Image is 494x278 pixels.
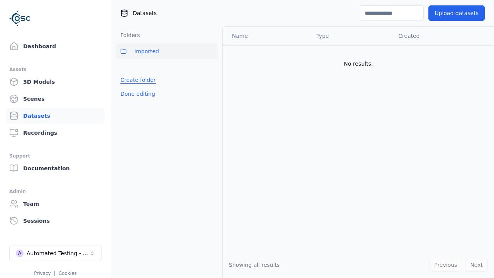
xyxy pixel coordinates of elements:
[27,249,89,257] div: Automated Testing - Playwright
[223,27,310,45] th: Name
[229,262,280,268] span: Showing all results
[6,161,105,176] a: Documentation
[6,91,105,107] a: Scenes
[223,45,494,82] td: No results.
[54,271,56,276] span: |
[6,108,105,124] a: Datasets
[9,151,102,161] div: Support
[6,39,105,54] a: Dashboard
[59,271,77,276] a: Cookies
[16,249,24,257] div: A
[133,9,157,17] span: Datasets
[116,87,160,101] button: Done editing
[120,76,156,84] a: Create folder
[134,47,159,56] span: Imported
[34,271,51,276] a: Privacy
[6,196,105,212] a: Team
[392,27,482,45] th: Created
[6,74,105,90] a: 3D Models
[116,31,140,39] h3: Folders
[116,73,161,87] button: Create folder
[116,44,218,59] button: Imported
[6,213,105,229] a: Sessions
[428,5,485,21] button: Upload datasets
[9,246,102,261] button: Select a workspace
[9,65,102,74] div: Assets
[6,125,105,141] a: Recordings
[9,187,102,196] div: Admin
[310,27,392,45] th: Type
[9,8,31,29] img: Logo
